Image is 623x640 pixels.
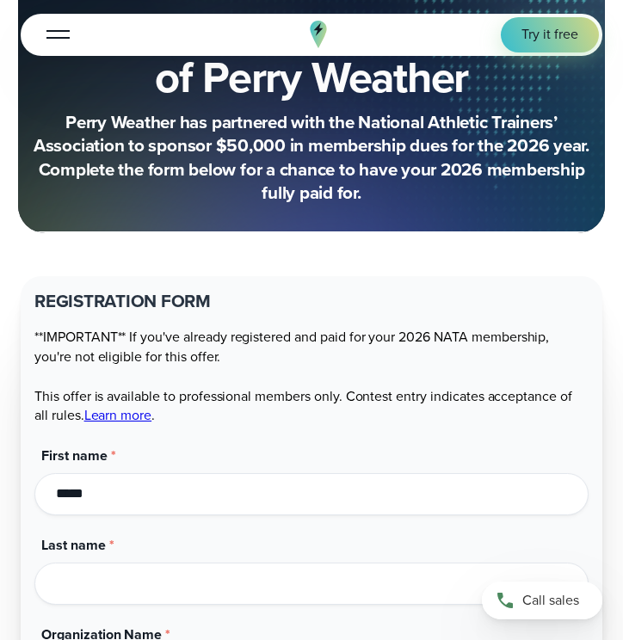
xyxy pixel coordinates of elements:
[21,111,602,206] p: Perry Weather has partnered with the National Athletic Trainers’ Association to sponsor $50,000 i...
[522,591,579,611] span: Call sales
[34,288,211,314] strong: REGISTRATION FORM
[41,446,108,465] span: First name
[501,17,599,52] a: Try it free
[41,535,106,555] span: Last name
[482,582,602,619] a: Call sales
[84,405,152,425] a: Learn more
[521,25,578,45] span: Try it free
[34,328,589,427] p: **IMPORTANT** If you've already registered and paid for your 2026 NATA membership, you're not eli...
